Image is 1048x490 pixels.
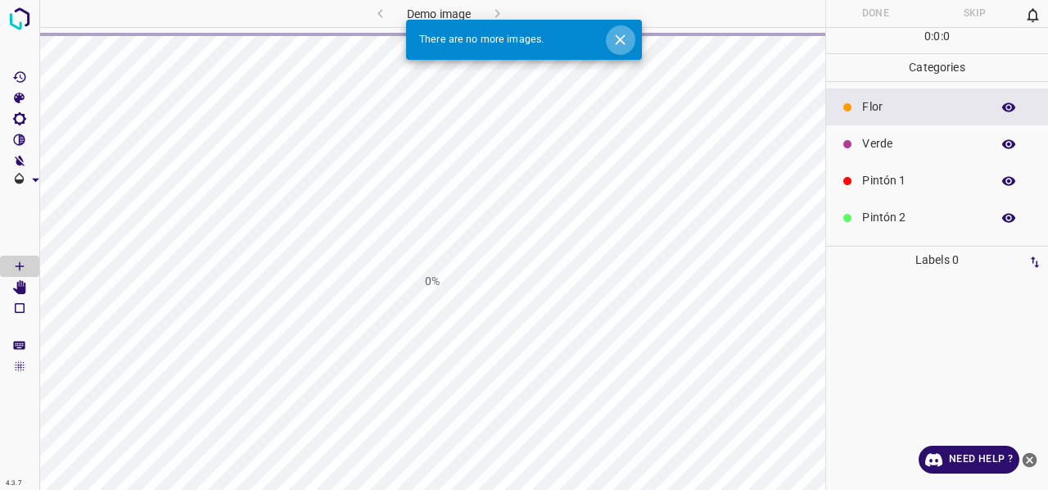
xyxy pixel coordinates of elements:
[826,54,1048,81] p: Categories
[862,98,982,116] p: Flor
[862,172,982,189] p: Pintón 1
[425,273,440,290] h1: 0%
[826,236,1048,273] div: Pintón 3
[826,162,1048,199] div: Pintón 1
[924,28,950,53] div: : :
[2,477,26,490] div: 4.3.7
[831,247,1043,274] p: Labels 0
[943,28,950,45] p: 0
[1019,446,1040,474] button: close-help
[924,28,931,45] p: 0
[419,33,544,48] span: There are no more images.
[826,125,1048,162] div: Verde
[605,25,635,55] button: Close
[862,135,982,152] p: Verde
[919,446,1019,474] a: Need Help ?
[5,4,34,34] img: logo
[826,199,1048,236] div: Pintón 2
[407,4,471,27] h6: Demo image
[826,88,1048,125] div: Flor
[933,28,940,45] p: 0
[862,209,982,226] p: Pintón 2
